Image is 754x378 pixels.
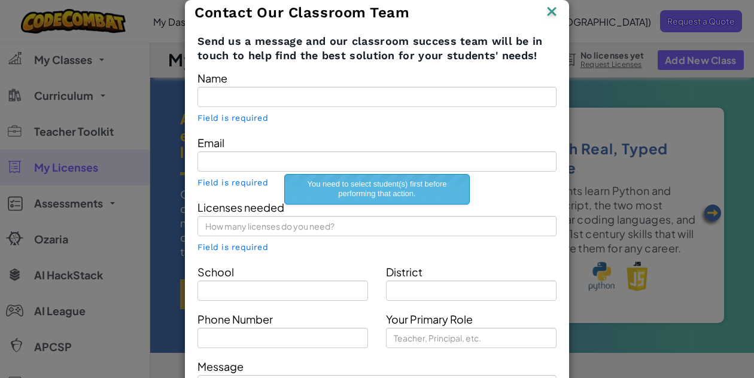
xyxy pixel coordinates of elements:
span: School [197,265,234,279]
span: Message [197,359,244,373]
span: Your Primary Role [386,312,473,326]
span: Email [197,136,224,150]
span: Name [197,71,227,85]
span: Field is required [197,113,268,123]
span: Send us a message and our classroom success team will be in touch to help find the best solution ... [197,34,557,63]
span: Licenses needed [197,200,284,214]
span: District [386,265,422,279]
input: Teacher, Principal, etc. [386,328,557,348]
span: Field is required [197,178,268,187]
span: You need to select student(s) first before performing that action. [308,179,447,198]
span: Field is required [197,242,268,252]
input: How many licenses do you need? [197,216,557,236]
span: Phone Number [197,312,273,326]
